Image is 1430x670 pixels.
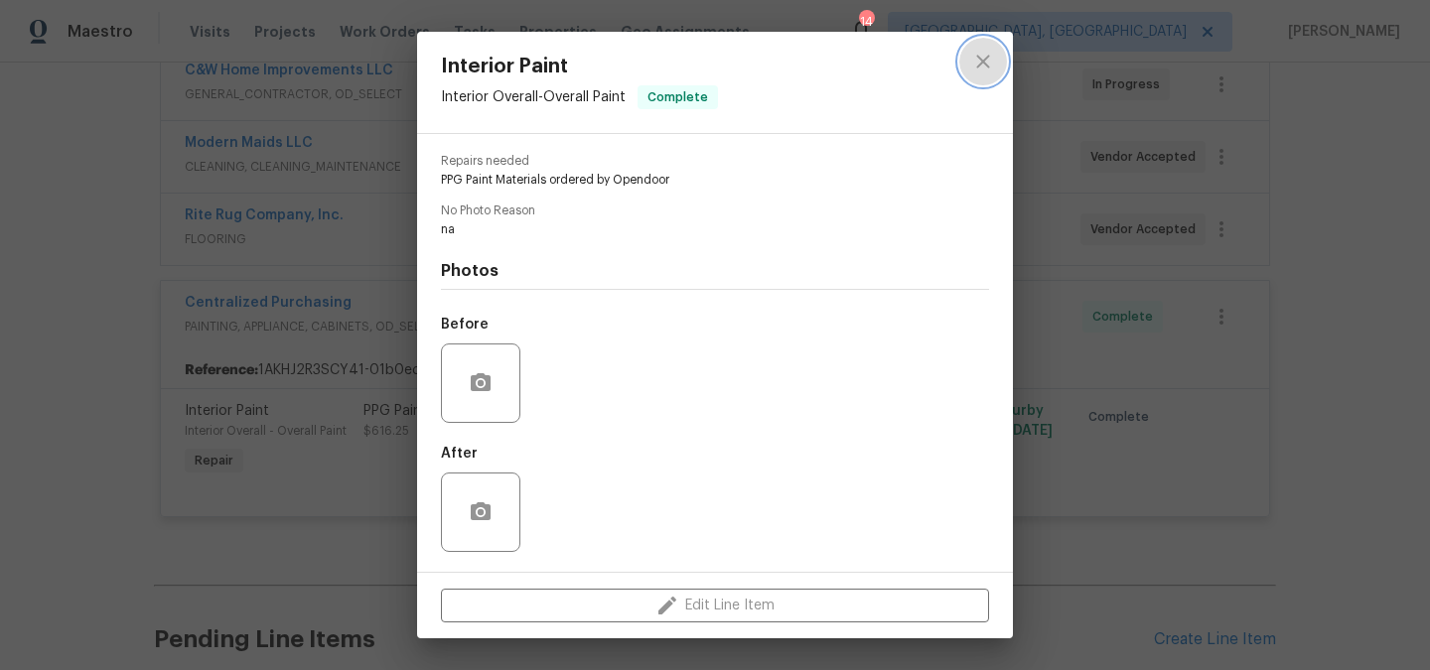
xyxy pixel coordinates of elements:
span: Complete [640,87,716,107]
h4: Photos [441,261,989,281]
span: Interior Paint [441,56,718,77]
span: Interior Overall - Overall Paint [441,90,626,104]
h5: After [441,447,478,461]
span: No Photo Reason [441,204,989,217]
span: na [441,221,934,238]
span: Repairs needed [441,155,989,168]
h5: Before [441,318,489,332]
button: close [959,38,1007,85]
div: 14 [859,12,873,32]
span: PPG Paint Materials ordered by Opendoor [441,172,934,189]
